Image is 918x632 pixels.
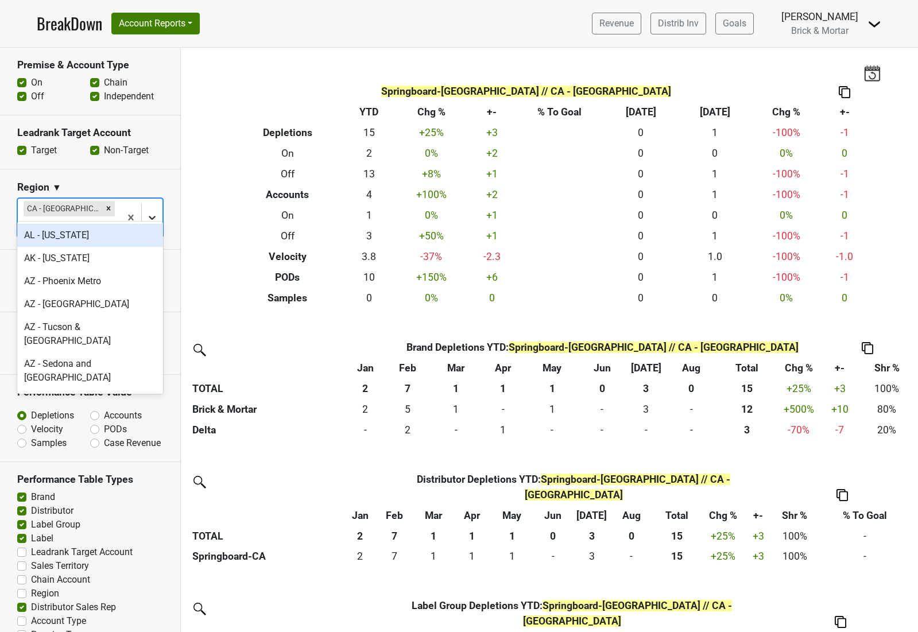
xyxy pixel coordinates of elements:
[231,164,344,185] th: Off
[483,402,522,417] div: -
[650,13,706,34] a: Distrib Inv
[752,185,822,206] td: -100 %
[431,420,481,440] td: 0
[394,206,468,226] td: 0 %
[31,559,89,573] label: Sales Territory
[821,164,868,185] td: -1
[654,549,699,564] div: 15
[652,505,702,526] th: Total: activate to sort column ascending
[515,102,603,123] th: % To Goal
[468,206,516,226] td: +1
[413,526,454,546] th: 1
[835,616,846,628] img: Copy to clipboard
[490,546,533,567] td: 1
[859,358,915,378] th: Shr %: activate to sort column ascending
[719,422,774,437] div: 3
[17,270,163,293] div: AZ - Phoenix Metro
[31,436,67,450] label: Samples
[533,526,572,546] th: 0
[652,546,702,567] th: 15.000
[104,144,149,157] label: Non-Target
[752,164,822,185] td: -100 %
[468,185,516,206] td: +2
[31,614,86,628] label: Account Type
[821,246,868,267] td: -1.0
[863,65,881,81] img: last_updated_date
[31,90,44,103] label: Off
[823,422,857,437] div: -7
[716,420,777,440] th: 3.000
[611,505,652,526] th: Aug: activate to sort column ascending
[481,420,525,440] td: 1
[387,422,428,437] div: 2
[777,420,820,440] td: -70 %
[17,389,163,412] div: AR - [US_STATE]
[702,546,745,567] td: +25 %
[468,226,516,246] td: +1
[626,420,666,440] td: 0
[528,422,576,437] div: -
[17,474,163,486] h3: Performance Table Types
[231,288,344,308] th: Samples
[836,489,848,501] img: Copy to clipboard
[629,422,664,437] div: -
[859,420,915,440] td: 20%
[394,246,468,267] td: -37 %
[652,526,702,546] th: 15
[752,144,822,164] td: 0 %
[821,102,868,123] th: +-
[603,185,677,206] td: 0
[817,505,913,526] th: % To Goal: activate to sort column ascending
[711,530,735,542] span: +25%
[752,123,822,144] td: -100 %
[745,505,772,526] th: +-: activate to sort column ascending
[431,399,481,420] td: 1
[31,545,133,559] label: Leadrank Target Account
[189,399,346,420] th: Brick & Mortar
[189,546,345,567] th: Springboard-CA
[433,402,478,417] div: 1
[346,358,384,378] th: Jan: activate to sort column ascending
[481,378,525,399] th: 1
[509,342,799,353] span: Springboard-[GEOGRAPHIC_DATA] // CA - [GEOGRAPHIC_DATA]
[394,164,468,185] td: +8 %
[611,526,652,546] th: 0
[344,144,394,164] td: 2
[31,76,42,90] label: On
[614,549,649,564] div: -
[678,102,752,123] th: [DATE]
[678,246,752,267] td: 1.0
[821,123,868,144] td: -1
[189,378,346,399] th: TOTAL
[592,13,641,34] a: Revenue
[31,532,53,545] label: Label
[344,164,394,185] td: 13
[666,358,716,378] th: Aug: activate to sort column ascending
[821,226,868,246] td: -1
[344,206,394,226] td: 1
[753,530,764,542] span: +3
[344,267,394,288] td: 10
[344,185,394,206] td: 4
[523,600,733,626] span: Springboard-[GEOGRAPHIC_DATA] // CA - [GEOGRAPHIC_DATA]
[525,378,578,399] th: 1
[867,17,881,31] img: Dropdown Menu
[817,526,913,546] td: -
[626,358,666,378] th: Jul: activate to sort column ascending
[31,600,116,614] label: Distributor Sales Rep
[375,546,413,567] td: 7
[189,358,346,378] th: &nbsp;: activate to sort column ascending
[575,549,609,564] div: 3
[481,358,525,378] th: Apr: activate to sort column ascending
[678,123,752,144] td: 1
[17,59,163,71] h3: Premise & Account Type
[384,337,820,358] th: Brand Depletions YTD :
[821,288,868,308] td: 0
[603,246,677,267] td: 0
[394,226,468,246] td: +50 %
[490,505,533,526] th: May: activate to sort column ascending
[17,316,163,352] div: AZ - Tucson & [GEOGRAPHIC_DATA]
[231,185,344,206] th: Accounts
[821,185,868,206] td: -1
[528,402,576,417] div: 1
